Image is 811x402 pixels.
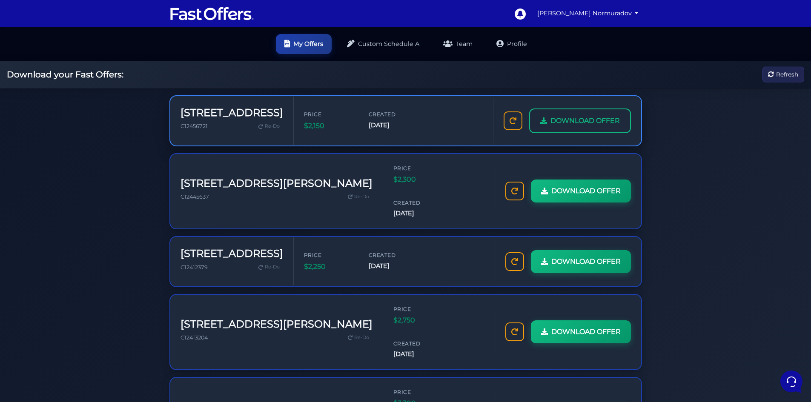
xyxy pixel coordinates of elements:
img: dark [14,61,31,78]
span: Created [369,110,420,118]
span: Re-Do [265,263,280,271]
span: Price [393,388,444,396]
span: DOWNLOAD OFFER [550,115,620,126]
img: dark [27,61,44,78]
h3: [STREET_ADDRESS] [181,107,283,119]
h3: [STREET_ADDRESS] [181,248,283,260]
button: Help [111,273,163,293]
a: DOWNLOAD OFFER [529,108,631,133]
iframe: Customerly Messenger Launcher [779,369,804,394]
span: DOWNLOAD OFFER [551,256,621,267]
span: [DATE] [393,349,444,359]
a: Re-Do [255,262,283,273]
span: C12412379 [181,264,208,271]
span: $2,750 [393,315,444,326]
span: Price [304,251,355,259]
span: Refresh [776,70,798,79]
a: [PERSON_NAME] Normuradov [534,5,642,22]
h2: Hello [PERSON_NAME] 👋 [7,7,143,34]
a: DOWNLOAD OFFER [531,250,631,273]
span: Re-Do [354,193,369,201]
span: [DATE] [393,208,444,218]
button: Messages [59,273,112,293]
span: DOWNLOAD OFFER [551,185,621,197]
a: My Offers [276,34,332,54]
a: Team [435,34,481,54]
a: Re-Do [255,121,283,132]
span: C12413204 [181,334,208,341]
span: [DATE] [369,261,420,271]
span: Re-Do [265,123,280,130]
h2: Download your Fast Offers: [7,69,123,80]
a: Re-Do [344,332,373,343]
span: Created [369,251,420,259]
a: Open Help Center [106,119,157,126]
p: Messages [73,285,97,293]
a: See all [138,48,157,54]
span: Created [393,199,444,207]
h3: [STREET_ADDRESS][PERSON_NAME] [181,177,373,190]
a: Profile [488,34,536,54]
span: DOWNLOAD OFFER [551,326,621,337]
a: Re-Do [344,191,373,202]
a: DOWNLOAD OFFER [531,320,631,343]
span: $2,300 [393,174,444,185]
span: Price [393,164,444,172]
button: Refresh [762,67,804,83]
span: Your Conversations [14,48,69,54]
span: C12445637 [181,194,209,200]
a: DOWNLOAD OFFER [531,180,631,202]
span: Re-Do [354,334,369,342]
button: Home [7,273,59,293]
span: Price [304,110,355,118]
span: $2,250 [304,261,355,272]
p: Home [26,285,40,293]
h3: [STREET_ADDRESS][PERSON_NAME] [181,318,373,331]
a: Custom Schedule A [338,34,428,54]
input: Search for an Article... [19,137,139,146]
span: C12456721 [181,123,208,129]
span: Created [393,339,444,348]
span: Find an Answer [14,119,58,126]
span: Price [393,305,444,313]
p: Help [132,285,143,293]
button: Start a Conversation [14,85,157,102]
span: $2,150 [304,120,355,131]
span: [DATE] [369,120,420,130]
span: Start a Conversation [61,90,119,97]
